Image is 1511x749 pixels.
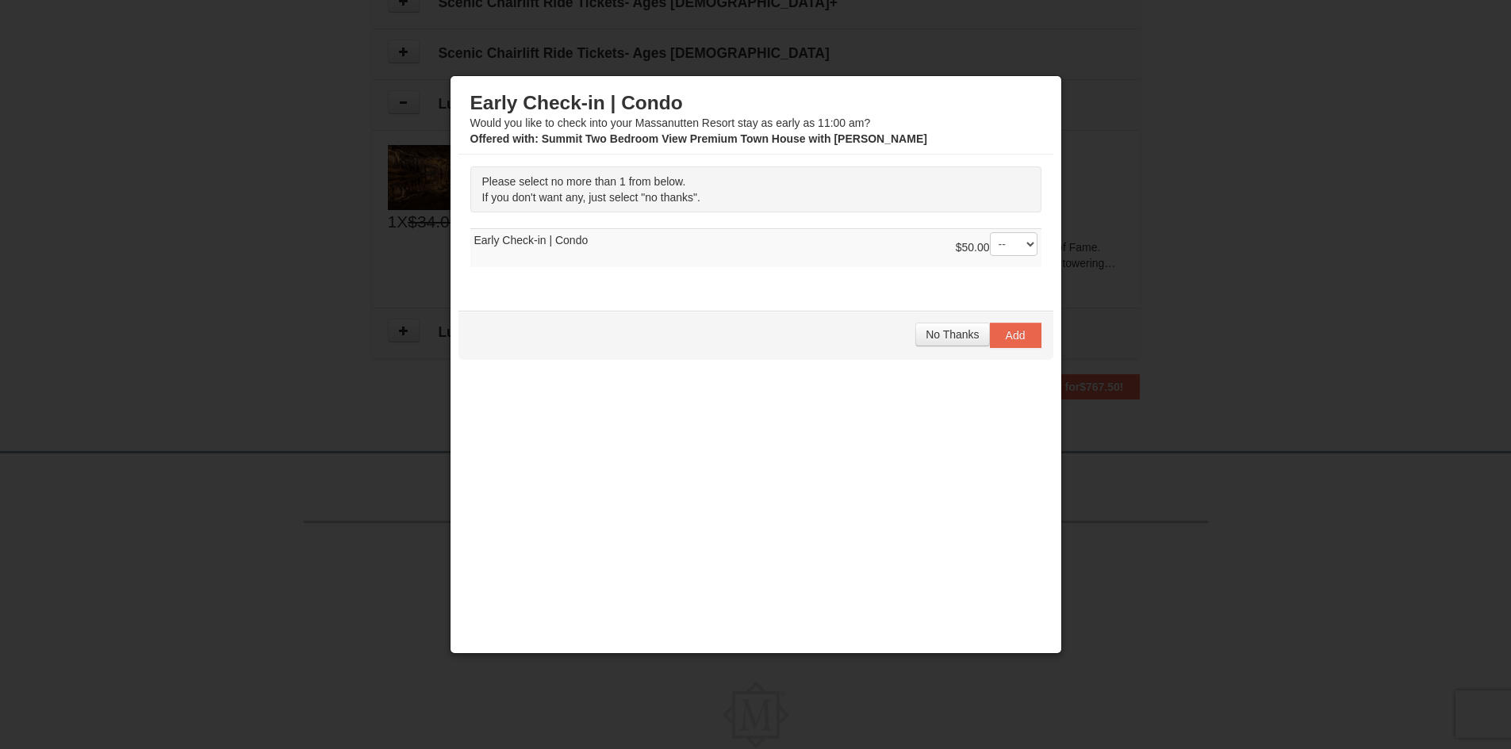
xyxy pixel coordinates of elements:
span: Add [1006,329,1026,342]
div: Would you like to check into your Massanutten Resort stay as early as 11:00 am? [470,91,1041,147]
h3: Early Check-in | Condo [470,91,1041,115]
span: Please select no more than 1 from below. [482,175,686,188]
span: No Thanks [926,328,979,341]
td: Early Check-in | Condo [470,228,1041,267]
span: If you don't want any, just select "no thanks". [482,191,700,204]
strong: : Summit Two Bedroom View Premium Town House with [PERSON_NAME] [470,132,927,145]
button: No Thanks [915,323,989,346]
button: Add [990,323,1041,348]
div: $50.00 [956,232,1037,264]
span: Offered with [470,132,535,145]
